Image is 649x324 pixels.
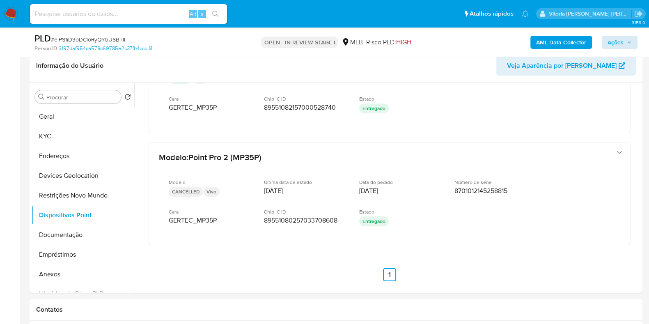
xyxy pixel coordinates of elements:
[496,56,636,76] button: Veja Aparência por [PERSON_NAME]
[549,10,632,18] p: vitoria.caldeira@mercadolivre.com
[51,35,125,44] span: # eiPS1iD3oDCIoRyQYbUSBTII
[32,126,134,146] button: KYC
[631,19,645,26] span: 3.159.0
[32,225,134,245] button: Documentação
[396,37,411,47] span: HIGH
[201,10,203,18] span: s
[36,62,103,70] h1: Informação do Usuário
[190,10,196,18] span: Alt
[602,36,638,49] button: Ações
[366,38,411,47] span: Risco PLD:
[38,94,45,100] button: Procurar
[522,10,529,17] a: Notificações
[124,94,131,103] button: Retornar ao pedido padrão
[342,38,362,47] div: MLB
[34,32,51,45] b: PLD
[32,205,134,225] button: Dispositivos Point
[207,8,224,20] button: search-icon
[32,264,134,284] button: Anexos
[608,36,624,49] span: Ações
[536,36,586,49] b: AML Data Collector
[32,284,134,304] button: Histórico de Risco PLD
[32,146,134,166] button: Endereços
[32,166,134,186] button: Devices Geolocation
[59,45,152,52] a: 3197daf954ca578c69785e2c37fb4ccc
[32,245,134,264] button: Empréstimos
[46,94,118,101] input: Procurar
[36,306,636,314] h1: Contatos
[261,37,338,48] p: OPEN - IN REVIEW STAGE I
[634,9,643,18] a: Sair
[32,186,134,205] button: Restrições Novo Mundo
[30,9,227,19] input: Pesquise usuários ou casos...
[470,9,514,18] span: Atalhos rápidos
[34,45,57,52] b: Person ID
[32,107,134,126] button: Geral
[530,36,592,49] button: AML Data Collector
[507,56,617,76] span: Veja Aparência por [PERSON_NAME]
